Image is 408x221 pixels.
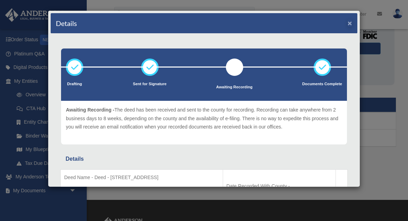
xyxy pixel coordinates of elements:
[66,154,342,164] div: Details
[348,19,352,27] button: ×
[133,81,167,88] p: Sent for Signature
[66,81,83,88] p: Drafting
[66,107,114,113] span: Awaiting Recording -
[302,81,342,88] p: Documents Complete
[64,173,219,182] p: Deed Name - Deed - [STREET_ADDRESS]
[66,106,342,131] p: The deed has been received and sent to the county for recording. Recording can take anywhere from...
[56,18,77,28] h4: Details
[227,182,332,191] p: Date Recorded With County -
[216,84,253,91] p: Awaiting Recording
